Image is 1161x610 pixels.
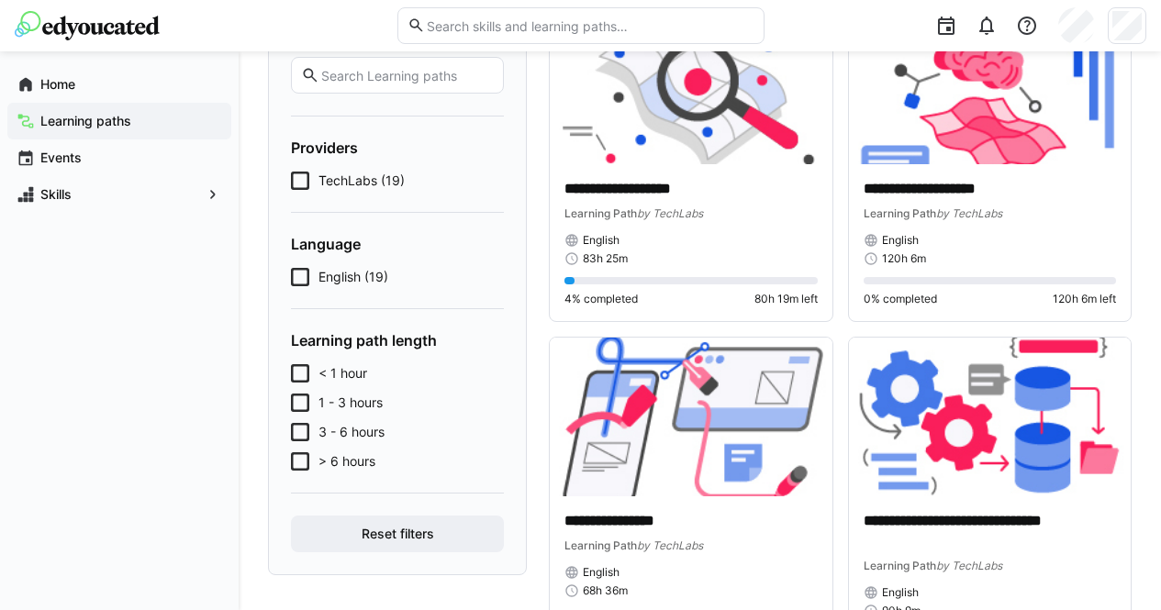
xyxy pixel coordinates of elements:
input: Search Learning paths [319,67,494,83]
span: 1 - 3 hours [318,394,383,412]
span: by TechLabs [936,206,1002,220]
h4: Learning path length [291,331,504,349]
span: Learning Path [864,206,936,220]
span: > 6 hours [318,452,375,471]
span: 83h 25m [583,251,628,266]
span: Learning Path [564,206,637,220]
span: English [583,565,620,580]
h4: Language [291,235,504,253]
span: by TechLabs [637,206,703,220]
span: Learning Path [564,538,637,552]
span: TechLabs (19) [318,172,405,190]
span: Learning Path [864,559,936,572]
span: < 1 hour [318,364,367,383]
img: image [849,338,1132,496]
span: Reset filters [359,525,437,543]
span: 120h 6m [882,251,926,266]
span: by TechLabs [637,538,703,552]
input: Search skills and learning paths… [425,17,754,34]
button: Reset filters [291,516,504,552]
span: by TechLabs [936,559,1002,572]
span: 68h 36m [583,583,628,598]
span: English (19) [318,268,388,286]
span: 80h 19m left [754,292,818,306]
span: 120h 6m left [1053,292,1116,306]
img: image [849,6,1132,164]
span: English [882,233,919,248]
span: 3 - 6 hours [318,423,385,441]
span: English [583,233,620,248]
h4: Providers [291,139,504,157]
span: English [882,585,919,600]
img: image [550,338,832,496]
span: 4% completed [564,292,638,306]
img: image [550,6,832,164]
span: 0% completed [864,292,937,306]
